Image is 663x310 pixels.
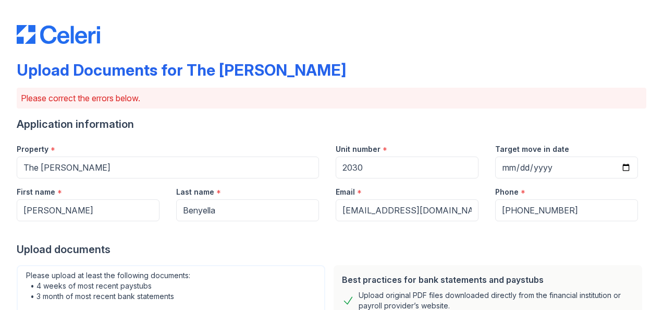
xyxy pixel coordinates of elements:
label: Last name [176,187,214,197]
label: First name [17,187,55,197]
label: Phone [495,187,519,197]
label: Email [336,187,355,197]
label: Target move in date [495,144,569,154]
div: Upload documents [17,242,646,257]
label: Unit number [336,144,380,154]
div: Application information [17,117,646,132]
div: Best practices for bank statements and paystubs [342,273,634,286]
label: Property [17,144,48,154]
p: Please correct the errors below. [21,92,642,104]
div: Upload Documents for The [PERSON_NAME] [17,61,346,79]
img: CE_Logo_Blue-a8612792a0a2168367f1c8372b55b34899dd931a85d93a1a3d3e32e68fde9ad4.png [17,25,100,44]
